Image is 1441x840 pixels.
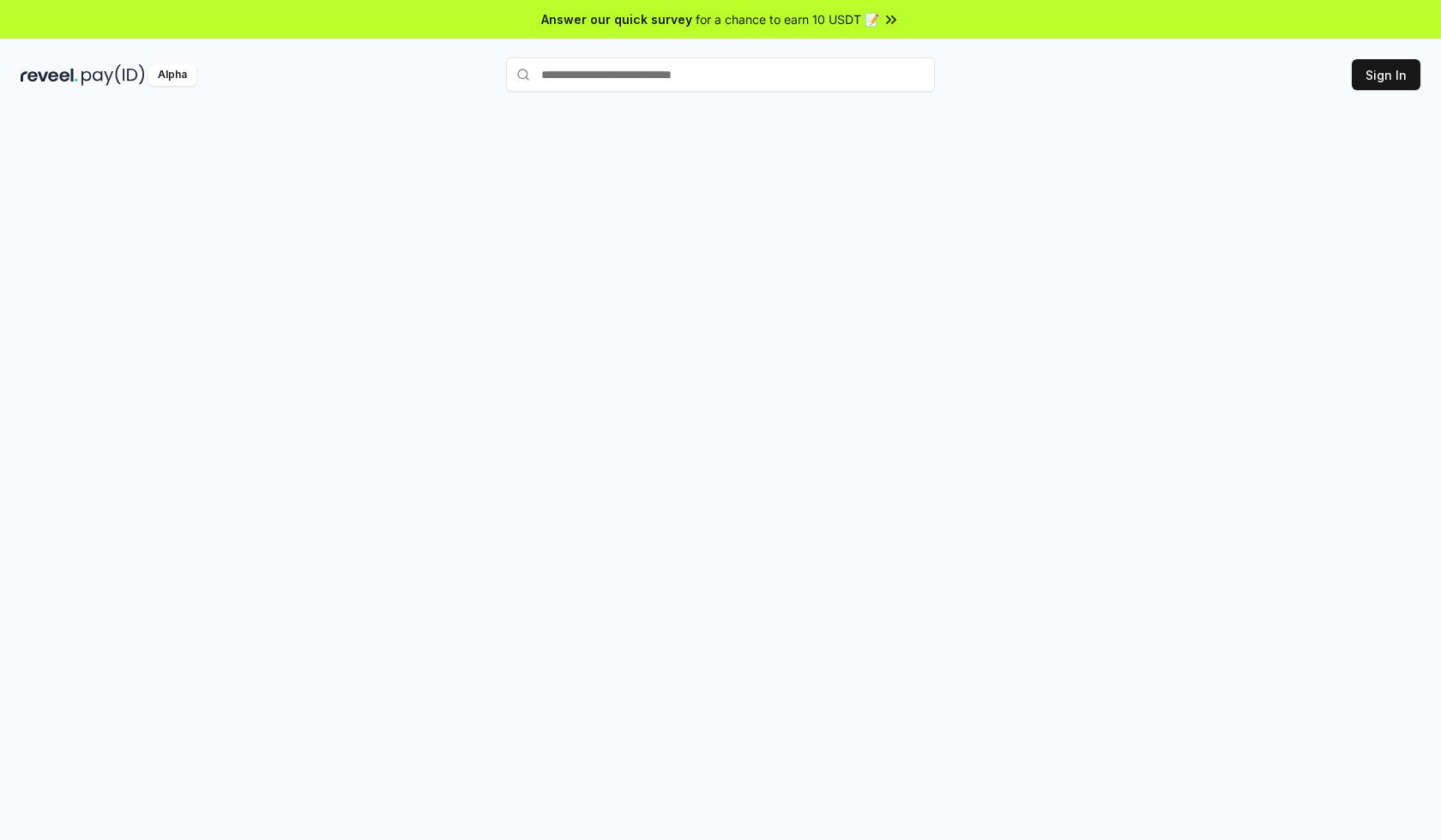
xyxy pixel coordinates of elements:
[541,10,692,28] span: Answer our quick survey
[148,64,196,86] div: Alpha
[696,10,879,28] span: for a chance to earn 10 USDT 📝
[1352,59,1420,90] button: Sign In
[81,64,145,86] img: pay_id
[21,64,78,86] img: reveel_dark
